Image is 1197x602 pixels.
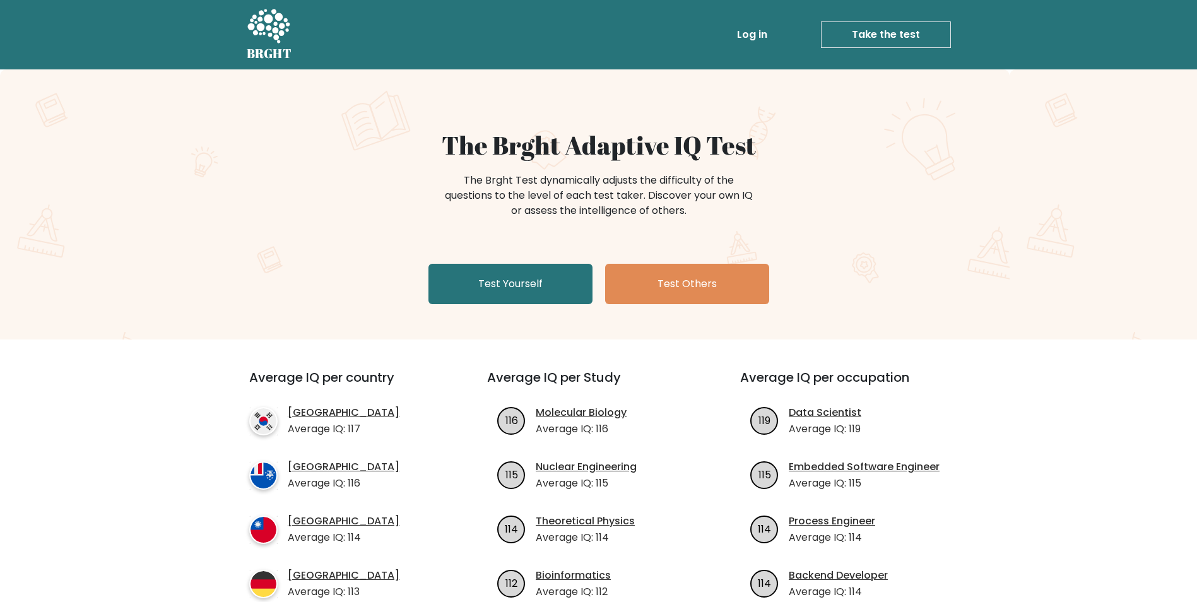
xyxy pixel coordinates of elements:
[247,5,292,64] a: BRGHT
[288,459,399,475] a: [GEOGRAPHIC_DATA]
[821,21,951,48] a: Take the test
[505,521,518,536] text: 114
[789,530,875,545] p: Average IQ: 114
[536,530,635,545] p: Average IQ: 114
[536,459,637,475] a: Nuclear Engineering
[288,568,399,583] a: [GEOGRAPHIC_DATA]
[789,476,940,491] p: Average IQ: 115
[758,467,771,481] text: 115
[247,46,292,61] h5: BRGHT
[758,413,770,427] text: 119
[441,173,757,218] div: The Brght Test dynamically adjusts the difficulty of the questions to the level of each test take...
[249,461,278,490] img: country
[732,22,772,47] a: Log in
[505,467,518,481] text: 115
[428,264,593,304] a: Test Yourself
[288,514,399,529] a: [GEOGRAPHIC_DATA]
[789,584,888,599] p: Average IQ: 114
[758,575,771,590] text: 114
[249,516,278,544] img: country
[536,422,627,437] p: Average IQ: 116
[536,584,611,599] p: Average IQ: 112
[288,405,399,420] a: [GEOGRAPHIC_DATA]
[605,264,769,304] a: Test Others
[536,405,627,420] a: Molecular Biology
[291,130,907,160] h1: The Brght Adaptive IQ Test
[288,530,399,545] p: Average IQ: 114
[249,570,278,598] img: country
[789,459,940,475] a: Embedded Software Engineer
[487,370,710,400] h3: Average IQ per Study
[249,407,278,435] img: country
[249,370,442,400] h3: Average IQ per country
[536,568,611,583] a: Bioinformatics
[789,568,888,583] a: Backend Developer
[288,476,399,491] p: Average IQ: 116
[789,422,861,437] p: Average IQ: 119
[758,521,771,536] text: 114
[288,584,399,599] p: Average IQ: 113
[789,514,875,529] a: Process Engineer
[789,405,861,420] a: Data Scientist
[288,422,399,437] p: Average IQ: 117
[536,476,637,491] p: Average IQ: 115
[740,370,963,400] h3: Average IQ per occupation
[505,413,518,427] text: 116
[505,575,517,590] text: 112
[536,514,635,529] a: Theoretical Physics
